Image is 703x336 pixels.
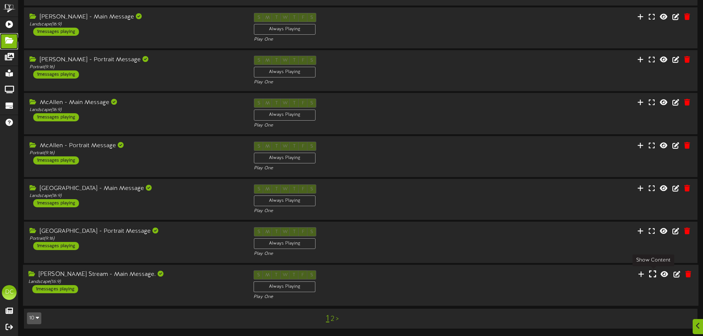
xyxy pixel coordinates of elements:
div: [GEOGRAPHIC_DATA] - Portrait Message [30,227,243,236]
div: Landscape ( 16:9 ) [28,278,242,285]
div: [GEOGRAPHIC_DATA] - Main Message [30,184,243,193]
div: 1 messages playing [33,242,79,250]
div: Always Playing [254,24,316,35]
div: Always Playing [254,110,316,120]
div: Portrait ( 9:16 ) [30,64,243,70]
div: Landscape ( 16:9 ) [30,193,243,199]
div: [PERSON_NAME] - Main Message [30,13,243,21]
div: Landscape ( 16:9 ) [30,107,243,113]
div: McAllen - Portrait Message [30,142,243,150]
div: 1 messages playing [33,156,79,164]
div: Always Playing [254,238,316,249]
div: Always Playing [254,281,316,292]
div: [PERSON_NAME] - Portrait Message [30,56,243,64]
div: [PERSON_NAME] Stream - Main Message. [28,270,242,278]
div: Always Playing [254,67,316,77]
div: Play One [254,251,467,257]
div: Play One [254,122,467,129]
div: Always Playing [254,153,316,163]
div: DC [2,285,17,300]
div: Play One [254,208,467,214]
div: Play One [254,294,468,300]
div: Portrait ( 9:16 ) [30,236,243,242]
a: 2 [331,315,334,323]
div: 1 messages playing [33,113,79,121]
a: 1 [326,314,329,323]
div: Play One [254,79,467,86]
a: > [336,315,339,323]
div: 1 messages playing [33,70,79,79]
div: Play One [254,165,467,172]
div: 1 messages playing [32,285,78,293]
div: Portrait ( 9:16 ) [30,150,243,156]
div: Landscape ( 16:9 ) [30,21,243,28]
button: 10 [27,312,41,324]
div: Always Playing [254,195,316,206]
div: 1 messages playing [33,28,79,36]
div: McAllen - Main Message [30,98,243,107]
div: Play One [254,37,467,43]
div: 1 messages playing [33,199,79,207]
